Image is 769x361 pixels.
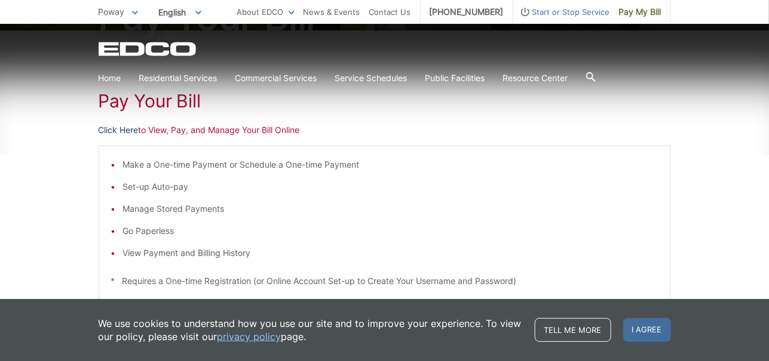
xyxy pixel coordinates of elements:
[123,158,658,171] li: Make a One-time Payment or Schedule a One-time Payment
[335,72,408,85] a: Service Schedules
[535,318,611,342] a: Tell me more
[123,246,658,260] li: View Payment and Billing History
[99,72,121,85] a: Home
[237,5,295,18] a: About EDCO
[123,224,658,237] li: Go Paperless
[150,2,210,22] span: English
[623,318,671,342] span: I agree
[99,124,671,137] p: to View, Pay, and Manage Your Bill Online
[619,5,661,18] span: Pay My Bill
[123,180,658,193] li: Set-up Auto-pay
[425,72,485,85] a: Public Facilities
[111,274,658,288] p: * Requires a One-time Registration (or Online Account Set-up to Create Your Username and Password)
[99,7,125,17] span: Poway
[217,330,281,343] a: privacy policy
[304,5,360,18] a: News & Events
[235,72,317,85] a: Commercial Services
[99,90,671,112] h1: Pay Your Bill
[503,72,568,85] a: Resource Center
[99,317,523,343] p: We use cookies to understand how you use our site and to improve your experience. To view our pol...
[99,124,139,137] a: Click Here
[99,42,198,56] a: EDCD logo. Return to the homepage.
[123,202,658,215] li: Manage Stored Payments
[369,5,411,18] a: Contact Us
[139,72,217,85] a: Residential Services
